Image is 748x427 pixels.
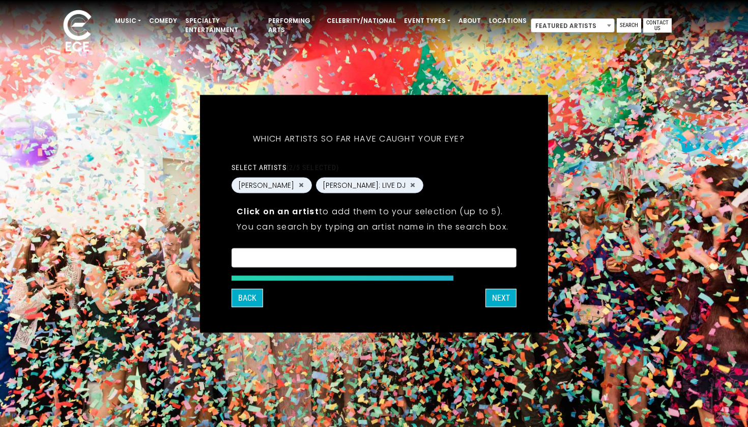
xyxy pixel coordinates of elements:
[531,18,615,33] span: Featured Artists
[181,12,264,39] a: Specialty Entertainment
[323,180,406,190] span: [PERSON_NAME]: LIVE DJ
[237,205,511,217] p: to add them to your selection (up to 5).
[286,163,339,171] span: (2/5 selected)
[617,18,641,33] a: Search
[52,7,103,56] img: ece_new_logo_whitev2-1.png
[232,289,263,307] button: Back
[237,220,511,233] p: You can search by typing an artist name in the search box.
[111,12,145,30] a: Music
[485,289,516,307] button: NEXT
[232,162,339,172] label: Select artists
[409,181,417,190] button: Remove YAMIL CONGA: LIVE DJ
[531,19,614,33] span: Featured Artists
[237,205,319,217] strong: Click on an artist
[232,120,486,157] h5: Which artists so far have caught your eye?
[643,18,672,33] a: Contact Us
[297,181,305,190] button: Remove DJ Blanco
[238,180,294,190] span: [PERSON_NAME]
[400,12,454,30] a: Event Types
[238,254,510,264] textarea: Search
[264,12,323,39] a: Performing Arts
[454,12,485,30] a: About
[485,12,531,30] a: Locations
[145,12,181,30] a: Comedy
[323,12,400,30] a: Celebrity/National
